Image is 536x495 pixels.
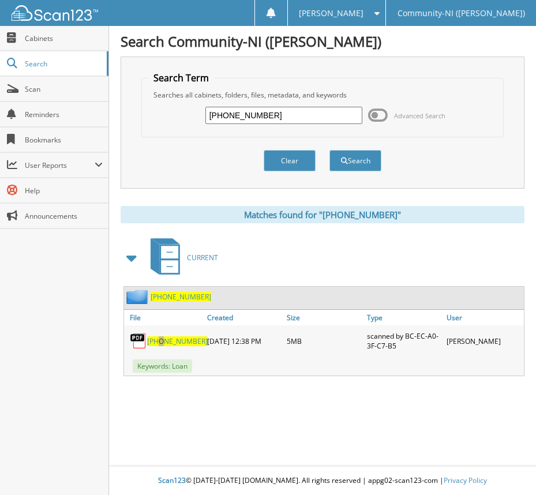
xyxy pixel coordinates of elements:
[264,150,316,171] button: Clear
[284,310,364,325] a: Size
[25,110,103,119] span: Reminders
[25,211,103,221] span: Announcements
[444,310,524,325] a: User
[204,328,284,354] div: [DATE] 12:38 PM
[144,235,218,280] a: CURRENT
[109,467,536,495] div: © [DATE]-[DATE] [DOMAIN_NAME]. All rights reserved | appg02-scan123-com |
[158,475,186,485] span: Scan123
[299,10,363,17] span: [PERSON_NAME]
[329,150,381,171] button: Search
[187,253,218,262] span: CURRENT
[284,328,364,354] div: 5MB
[364,328,444,354] div: scanned by BC-EC-A0-3F-C7-B5
[204,310,284,325] a: Created
[364,310,444,325] a: Type
[25,135,103,145] span: Bookmarks
[398,10,525,17] span: Community-NI ([PERSON_NAME])
[444,475,487,485] a: Privacy Policy
[121,32,524,51] h1: Search Community-NI ([PERSON_NAME])
[25,186,103,196] span: Help
[444,328,524,354] div: [PERSON_NAME]
[148,72,215,84] legend: Search Term
[478,440,536,495] iframe: Chat Widget
[133,359,192,373] span: Keywords: Loan
[121,206,524,223] div: Matches found for "[PHONE_NUMBER]"
[151,292,211,302] a: [PHONE_NUMBER]
[25,160,95,170] span: User Reports
[12,5,98,21] img: scan123-logo-white.svg
[147,336,208,346] a: [PHONE_NUMBER]
[130,332,147,350] img: PDF.png
[126,290,151,304] img: folder2.png
[25,84,103,94] span: Scan
[394,111,445,120] span: Advanced Search
[148,90,497,100] div: Searches all cabinets, folders, files, metadata, and keywords
[25,33,103,43] span: Cabinets
[25,59,101,69] span: Search
[124,310,204,325] a: File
